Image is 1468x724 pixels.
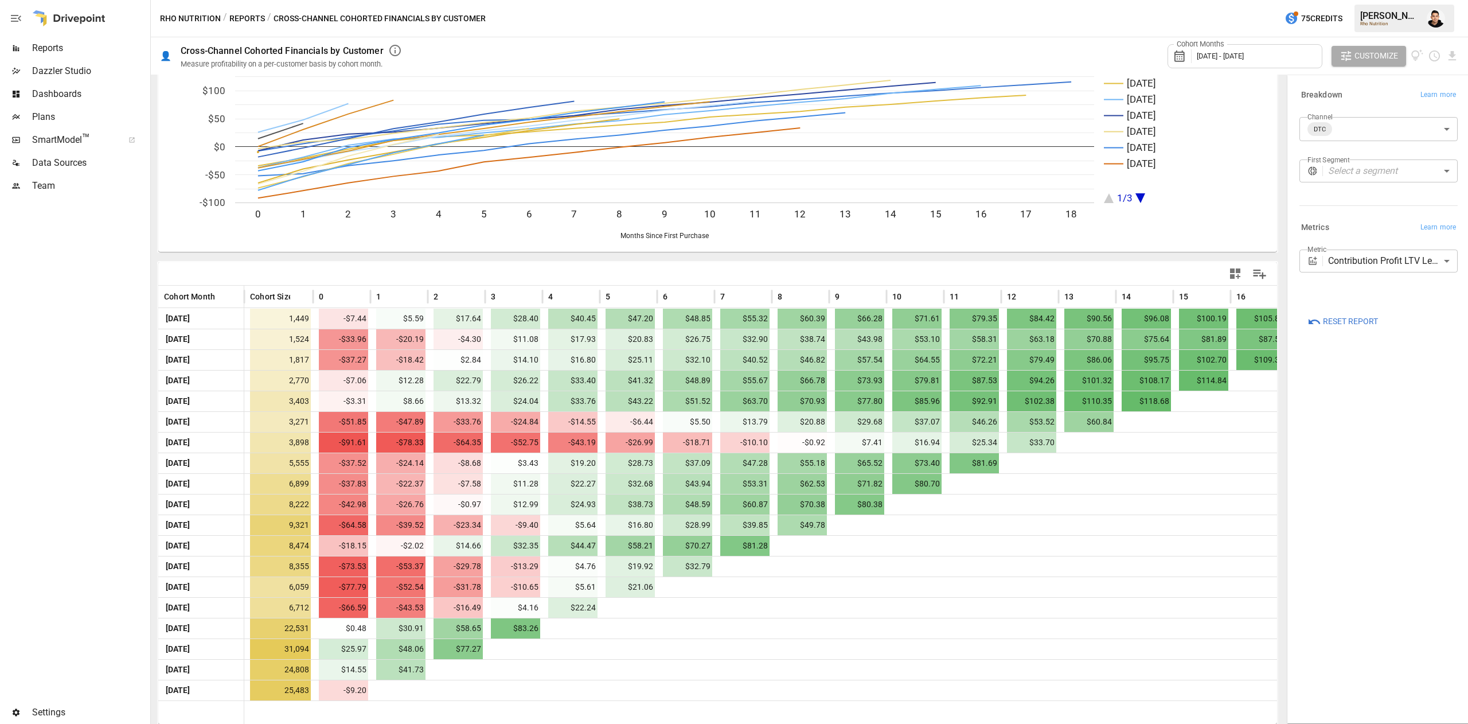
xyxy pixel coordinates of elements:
[950,453,999,473] span: $81.69
[1236,309,1286,329] span: $105.81
[376,309,425,329] span: $5.59
[930,208,942,220] text: 15
[376,329,425,349] span: -$20.19
[250,291,293,302] span: Cohort Size
[892,371,942,391] span: $79.81
[1301,221,1329,234] h6: Metrics
[778,453,827,473] span: $55.18
[950,371,999,391] span: $87.53
[319,350,368,370] span: -$37.27
[434,291,438,302] span: 2
[1122,291,1131,302] span: 14
[720,329,770,349] span: $32.90
[1127,77,1156,89] text: [DATE]
[250,371,311,391] span: 2,770
[439,289,455,305] button: Sort
[164,474,192,494] span: [DATE]
[497,289,513,305] button: Sort
[434,453,483,473] span: -$8.68
[376,433,425,453] span: -$78.33
[491,309,540,329] span: $28.40
[250,433,311,453] span: 3,898
[720,433,770,453] span: -$10.10
[606,433,655,453] span: -$26.99
[491,350,540,370] span: $14.10
[319,515,368,535] span: -$64.58
[255,208,261,220] text: 0
[319,453,368,473] span: -$37.52
[164,350,192,370] span: [DATE]
[376,495,425,515] span: -$26.76
[720,515,770,535] span: $39.85
[720,536,770,556] span: $81.28
[571,208,577,220] text: 7
[1179,291,1188,302] span: 15
[1127,126,1156,137] text: [DATE]
[32,87,148,101] span: Dashboards
[434,371,483,391] span: $22.79
[1354,49,1398,63] span: Customize
[548,391,598,411] span: $33.76
[1122,391,1171,411] span: $118.68
[1127,110,1156,121] text: [DATE]
[1179,329,1228,349] span: $81.89
[840,208,851,220] text: 13
[300,208,306,220] text: 1
[205,169,225,181] text: -$50
[1064,391,1114,411] span: $110.35
[491,371,540,391] span: $26.22
[548,453,598,473] span: $19.20
[892,309,942,329] span: $71.61
[1064,291,1073,302] span: 13
[160,50,171,61] div: 👤
[548,329,598,349] span: $17.93
[663,453,712,473] span: $37.09
[663,329,712,349] span: $26.75
[663,412,712,432] span: $5.50
[1309,123,1330,136] span: DTC
[548,515,598,535] span: $5.64
[1301,89,1342,102] h6: Breakdown
[950,412,999,432] span: $46.26
[783,289,799,305] button: Sort
[491,453,540,473] span: $3.43
[319,474,368,494] span: -$37.83
[1247,289,1263,305] button: Sort
[267,11,271,26] div: /
[1065,208,1077,220] text: 18
[1127,142,1156,153] text: [DATE]
[548,371,598,391] span: $33.40
[663,474,712,494] span: $43.94
[720,309,770,329] span: $55.32
[835,495,884,515] span: $80.38
[1236,291,1246,302] span: 16
[778,433,827,453] span: -$0.92
[491,412,540,432] span: -$24.84
[950,433,999,453] span: $25.34
[1328,250,1458,273] div: Contribution Profit LTV Less Blended CAC
[794,208,806,220] text: 12
[778,391,827,411] span: $70.93
[158,45,1260,252] div: A chart.
[376,391,425,411] span: $8.66
[1007,291,1016,302] span: 12
[892,291,901,302] span: 10
[606,495,655,515] span: $38.73
[835,474,884,494] span: $71.82
[32,41,148,55] span: Reports
[950,309,999,329] span: $79.35
[885,208,896,220] text: 14
[975,208,987,220] text: 16
[164,515,192,535] span: [DATE]
[376,291,381,302] span: 1
[32,706,148,719] span: Settings
[319,412,368,432] span: -$51.85
[663,350,712,370] span: $32.10
[1064,329,1114,349] span: $70.88
[606,350,655,370] span: $25.11
[720,453,770,473] span: $47.28
[1427,9,1445,28] div: Francisco Sanchez
[208,113,225,124] text: $50
[319,391,368,411] span: -$3.31
[720,474,770,494] span: $53.31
